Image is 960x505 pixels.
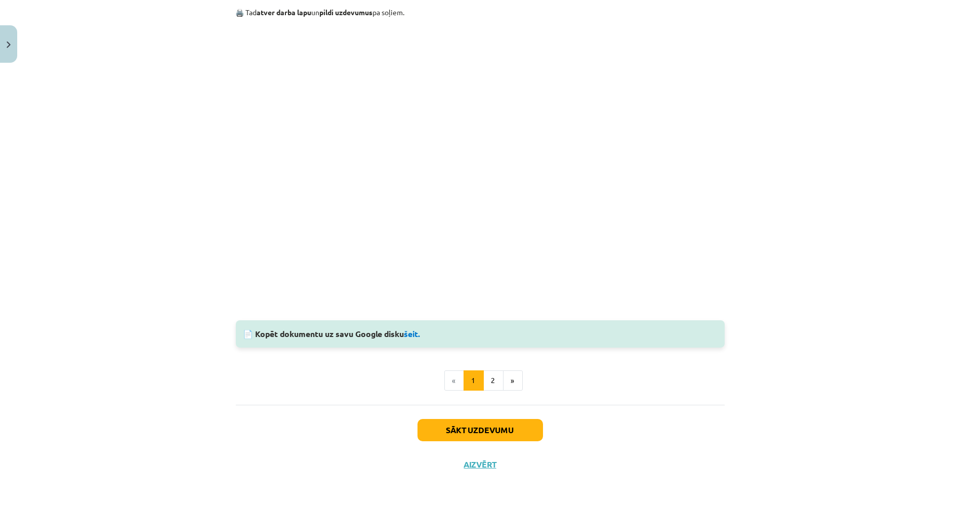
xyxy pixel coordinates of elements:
button: Sākt uzdevumu [418,419,543,441]
button: 1 [464,370,484,391]
button: » [503,370,523,391]
div: 📄 Kopēt dokumentu uz savu Google disku [236,320,725,348]
img: icon-close-lesson-0947bae3869378f0d4975bcd49f059093ad1ed9edebbc8119c70593378902aed.svg [7,41,11,48]
nav: Page navigation example [236,370,725,391]
button: 2 [483,370,504,391]
strong: atver darba lapu [257,8,312,17]
button: Aizvērt [461,459,499,470]
strong: pildi uzdevumus [320,8,373,17]
a: šeit. [404,328,421,339]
